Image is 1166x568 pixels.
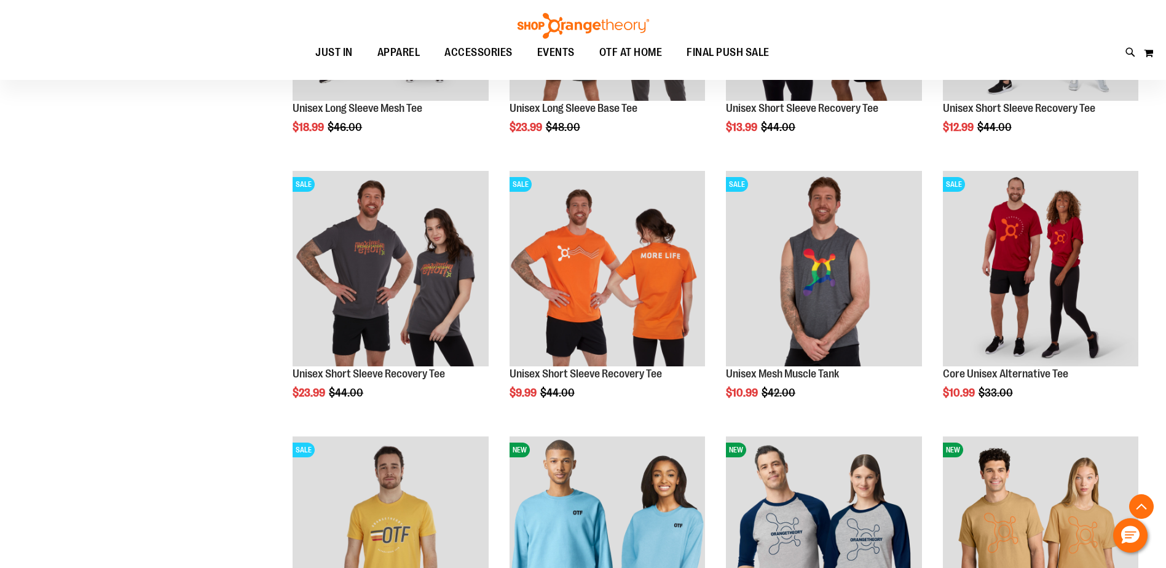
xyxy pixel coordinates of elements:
a: OTF AT HOME [587,39,675,67]
img: Product image for Unisex Short Sleeve Recovery Tee [510,171,705,366]
span: $23.99 [293,387,327,399]
a: ACCESSORIES [432,39,525,67]
span: $42.00 [762,387,797,399]
span: $33.00 [979,387,1015,399]
a: Product image for Core Unisex Alternative TeeSALE [943,171,1138,368]
span: $44.00 [329,387,365,399]
span: $44.00 [761,121,797,133]
div: product [720,165,928,430]
a: Unisex Short Sleeve Recovery Tee [510,368,662,380]
span: ACCESSORIES [444,39,513,66]
span: $18.99 [293,121,326,133]
span: SALE [293,177,315,192]
div: product [286,165,494,430]
a: APPAREL [365,39,433,66]
span: $46.00 [328,121,364,133]
a: JUST IN [303,39,365,67]
span: NEW [726,443,746,457]
a: Core Unisex Alternative Tee [943,368,1068,380]
a: Product image for Unisex Short Sleeve Recovery TeeSALE [293,171,488,368]
span: JUST IN [315,39,353,66]
a: FINAL PUSH SALE [674,39,782,67]
span: $13.99 [726,121,759,133]
span: SALE [510,177,532,192]
span: $12.99 [943,121,975,133]
a: Unisex Long Sleeve Base Tee [510,102,637,114]
span: NEW [510,443,530,457]
span: NEW [943,443,963,457]
span: $44.00 [977,121,1014,133]
a: Unisex Long Sleeve Mesh Tee [293,102,422,114]
a: Product image for Unisex Short Sleeve Recovery TeeSALE [510,171,705,368]
button: Hello, have a question? Let’s chat. [1113,518,1148,553]
img: Product image for Unisex Short Sleeve Recovery Tee [293,171,488,366]
div: product [937,165,1144,430]
span: $44.00 [540,387,577,399]
img: Product image for Unisex Mesh Muscle Tank [726,171,921,366]
a: Product image for Unisex Mesh Muscle TankSALE [726,171,921,368]
span: APPAREL [377,39,420,66]
span: $10.99 [943,387,977,399]
span: $10.99 [726,387,760,399]
a: Unisex Short Sleeve Recovery Tee [293,368,445,380]
span: SALE [943,177,965,192]
span: OTF AT HOME [599,39,663,66]
button: Back To Top [1129,494,1154,519]
img: Product image for Core Unisex Alternative Tee [943,171,1138,366]
div: product [503,165,711,430]
span: FINAL PUSH SALE [687,39,770,66]
span: $23.99 [510,121,544,133]
span: EVENTS [537,39,575,66]
img: Shop Orangetheory [516,13,651,39]
a: EVENTS [525,39,587,67]
span: $9.99 [510,387,538,399]
span: SALE [293,443,315,457]
span: $48.00 [546,121,582,133]
a: Unisex Short Sleeve Recovery Tee [726,102,878,114]
span: SALE [726,177,748,192]
a: Unisex Short Sleeve Recovery Tee [943,102,1095,114]
a: Unisex Mesh Muscle Tank [726,368,839,380]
